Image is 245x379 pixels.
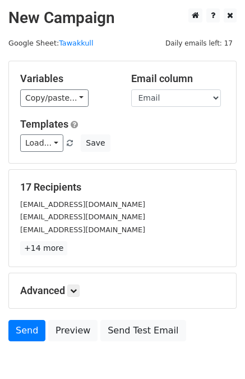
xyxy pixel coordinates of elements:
[8,8,237,28] h2: New Campaign
[20,118,68,130] a: Templates
[81,134,110,152] button: Save
[20,134,63,152] a: Load...
[131,73,225,85] h5: Email column
[20,241,67,255] a: +14 more
[8,39,93,47] small: Google Sheet:
[59,39,93,47] a: Tawakkull
[161,37,237,49] span: Daily emails left: 17
[20,181,225,193] h5: 17 Recipients
[20,200,145,209] small: [EMAIL_ADDRESS][DOMAIN_NAME]
[8,320,45,341] a: Send
[20,213,145,221] small: [EMAIL_ADDRESS][DOMAIN_NAME]
[100,320,186,341] a: Send Test Email
[20,225,145,234] small: [EMAIL_ADDRESS][DOMAIN_NAME]
[189,325,245,379] iframe: Chat Widget
[20,285,225,297] h5: Advanced
[20,89,89,107] a: Copy/paste...
[48,320,98,341] a: Preview
[161,39,237,47] a: Daily emails left: 17
[20,73,114,85] h5: Variables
